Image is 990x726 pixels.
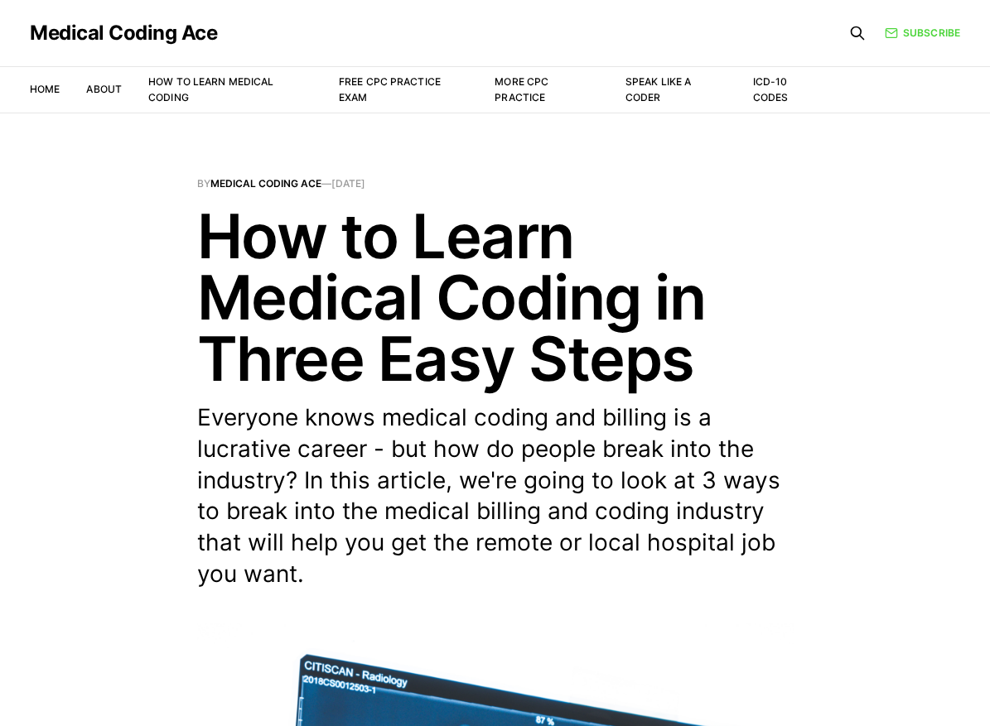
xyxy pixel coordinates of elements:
a: Medical Coding Ace [30,23,217,43]
span: By — [197,179,794,189]
a: Home [30,83,60,95]
h1: How to Learn Medical Coding in Three Easy Steps [197,205,794,389]
a: About [86,83,122,95]
a: ICD-10 Codes [753,75,789,103]
a: Free CPC Practice Exam [339,75,441,103]
a: Speak Like a Coder [625,75,691,103]
time: [DATE] [331,177,365,190]
a: More CPC Practice [495,75,548,103]
p: Everyone knows medical coding and billing is a lucrative career - but how do people break into th... [197,402,794,590]
iframe: portal-trigger [576,645,990,726]
a: Subscribe [885,25,960,41]
a: How to Learn Medical Coding [148,75,273,103]
a: Medical Coding Ace [210,177,321,190]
